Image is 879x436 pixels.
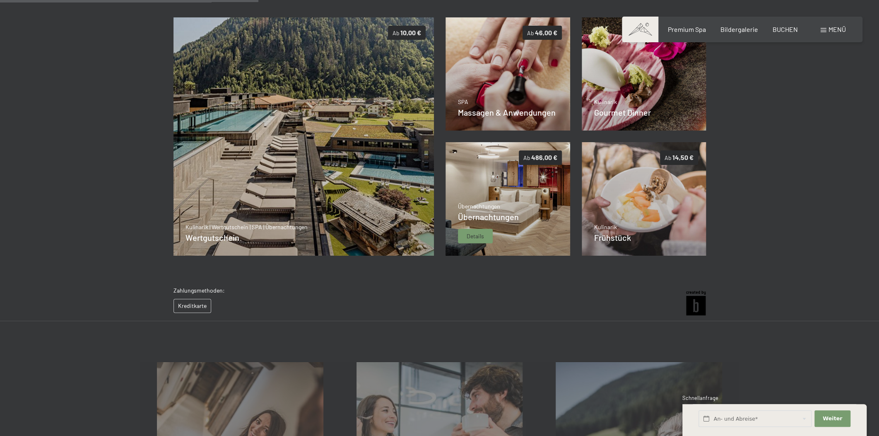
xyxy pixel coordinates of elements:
span: Weiter [823,415,842,422]
span: Schnellanfrage [682,395,718,401]
button: Weiter [814,410,850,427]
a: Premium Spa [667,25,706,33]
a: BUCHEN [773,25,798,33]
span: Menü [828,25,846,33]
a: Bildergalerie [720,25,758,33]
